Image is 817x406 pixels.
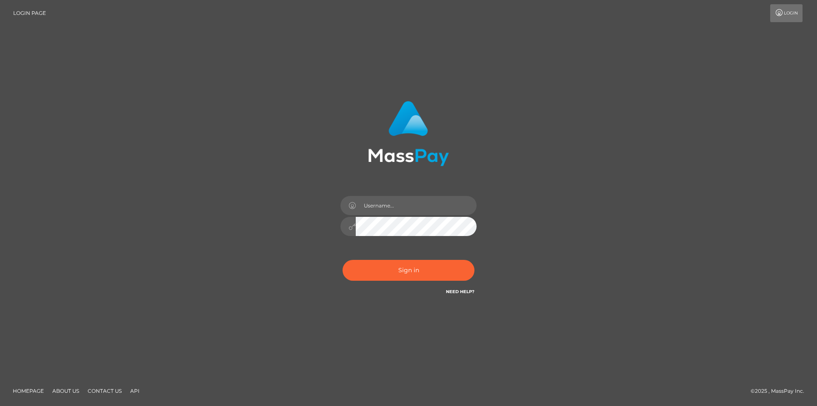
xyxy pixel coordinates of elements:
a: About Us [49,384,83,397]
img: MassPay Login [368,101,449,166]
input: Username... [356,196,477,215]
button: Sign in [343,260,474,281]
a: Homepage [9,384,47,397]
div: © 2025 , MassPay Inc. [751,386,811,396]
a: API [127,384,143,397]
a: Login Page [13,4,46,22]
a: Contact Us [84,384,125,397]
a: Need Help? [446,289,474,294]
a: Login [770,4,803,22]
